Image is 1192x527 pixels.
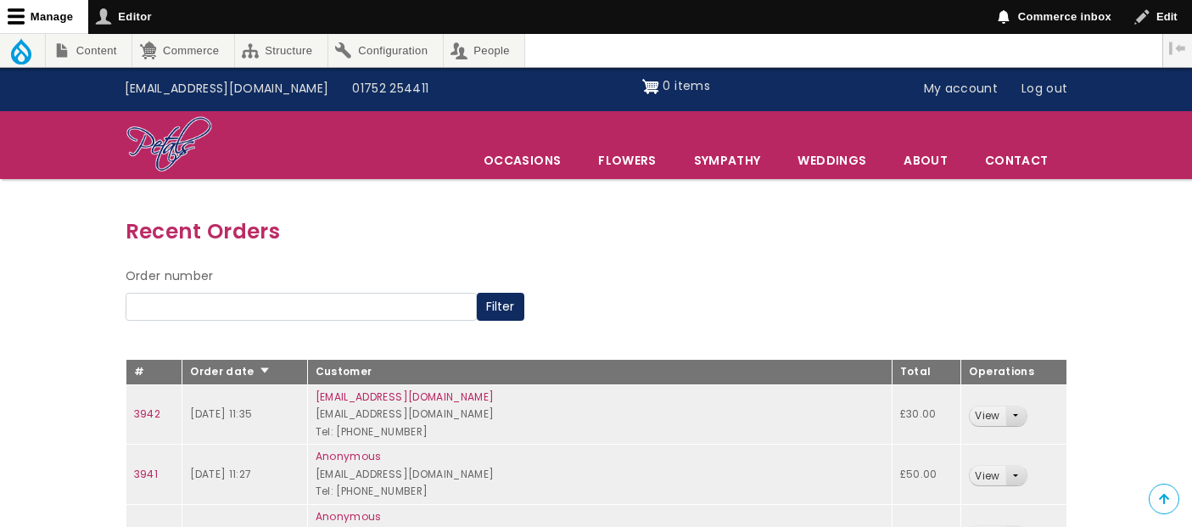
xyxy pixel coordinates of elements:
a: Anonymous [316,449,382,463]
a: Flowers [580,143,674,178]
button: Vertical orientation [1163,34,1192,63]
a: [EMAIL_ADDRESS][DOMAIN_NAME] [316,390,495,404]
a: 3942 [134,406,160,421]
a: [EMAIL_ADDRESS][DOMAIN_NAME] [113,73,341,105]
a: Structure [235,34,327,67]
td: £30.00 [892,384,961,445]
a: Commerce [132,34,233,67]
time: [DATE] 11:35 [190,406,252,421]
a: Log out [1010,73,1079,105]
span: 0 items [663,77,709,94]
td: [EMAIL_ADDRESS][DOMAIN_NAME] Tel: [PHONE_NUMBER] [307,384,892,445]
a: View [970,406,1005,426]
time: [DATE] 11:27 [190,467,251,481]
a: 01752 254411 [340,73,440,105]
a: Contact [967,143,1066,178]
a: Configuration [328,34,443,67]
button: Filter [477,293,524,322]
img: Shopping cart [642,73,659,100]
th: Total [892,360,961,385]
img: Home [126,115,213,175]
a: Anonymous [316,509,382,524]
a: My account [912,73,1010,105]
a: Sympathy [676,143,779,178]
a: 3941 [134,467,158,481]
th: Customer [307,360,892,385]
a: Order date [190,364,271,378]
td: £50.00 [892,445,961,505]
td: [EMAIL_ADDRESS][DOMAIN_NAME] Tel: [PHONE_NUMBER] [307,445,892,505]
label: Order number [126,266,214,287]
h3: Recent Orders [126,215,1067,248]
th: # [126,360,182,385]
a: View [970,466,1005,485]
span: Weddings [780,143,884,178]
th: Operations [961,360,1066,385]
a: People [444,34,525,67]
a: About [886,143,965,178]
span: Occasions [466,143,579,178]
a: Content [46,34,132,67]
a: Shopping cart 0 items [642,73,710,100]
